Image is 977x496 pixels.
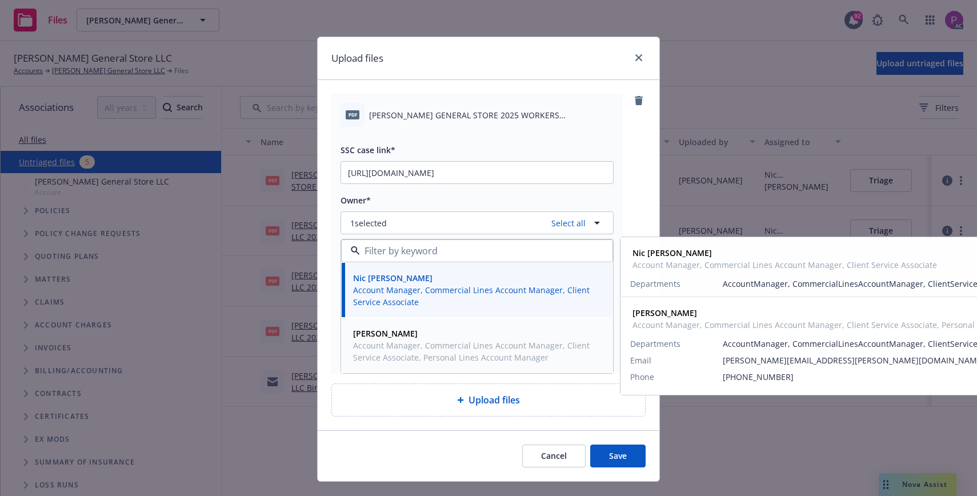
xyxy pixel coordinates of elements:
span: Departments [630,338,680,350]
strong: Nic [PERSON_NAME] [632,247,712,258]
a: remove [632,94,646,107]
div: Upload files [331,383,646,417]
span: pdf [346,110,359,119]
span: Account Manager, Commercial Lines Account Manager, Client Service Associate, Personal Lines Accou... [353,339,599,363]
span: [PERSON_NAME] GENERAL STORE 2025 WORKERS COMPENSATION NOTICE OF CANCELLATION EFF. [DATE].pdf [369,109,614,121]
span: Upload files [469,393,520,407]
span: Account Manager, Commercial Lines Account Manager, Client Service Associate [353,284,599,308]
span: Account Manager, Commercial Lines Account Manager, Client Service Associate [632,259,937,271]
span: Owner* [341,195,371,206]
button: Cancel [522,445,586,467]
input: Copy ssc case link here... [341,162,613,183]
span: Email [630,354,651,366]
strong: [PERSON_NAME] [353,328,418,339]
span: Departments [630,278,680,290]
a: Select all [547,217,586,229]
input: Filter by keyword [360,244,590,258]
strong: Nic [PERSON_NAME] [353,273,433,283]
strong: [PERSON_NAME] [632,307,697,318]
button: 1selectedSelect all [341,211,614,234]
span: SSC case link* [341,145,395,155]
a: close [632,51,646,65]
span: Phone [630,371,654,383]
span: Email [630,294,651,306]
h1: Upload files [331,51,383,66]
span: 1 selected [350,217,387,229]
button: Save [590,445,646,467]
